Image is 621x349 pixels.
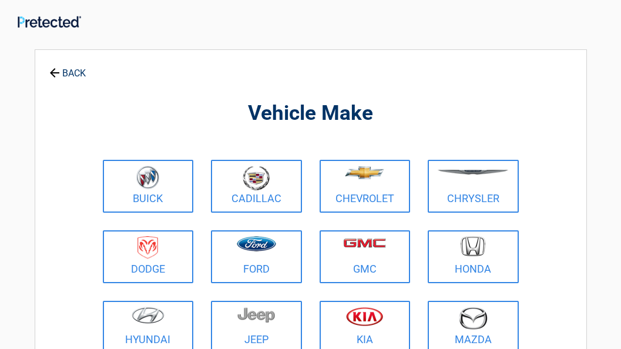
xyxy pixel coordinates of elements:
img: gmc [343,238,386,248]
img: chevrolet [345,166,384,179]
a: GMC [320,230,411,283]
a: Dodge [103,230,194,283]
img: hyundai [132,307,165,324]
a: Cadillac [211,160,302,213]
a: Chrysler [428,160,519,213]
h2: Vehicle Make [100,100,522,127]
img: mazda [458,307,488,330]
img: buick [136,166,159,189]
a: Ford [211,230,302,283]
a: BACK [47,58,88,78]
img: honda [461,236,485,257]
a: Chevrolet [320,160,411,213]
img: jeep [237,307,275,323]
img: dodge [137,236,158,259]
a: Buick [103,160,194,213]
img: ford [237,236,276,251]
img: chrysler [437,170,509,175]
img: cadillac [243,166,270,190]
a: Honda [428,230,519,283]
img: Main Logo [18,16,81,28]
img: kia [346,307,383,326]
